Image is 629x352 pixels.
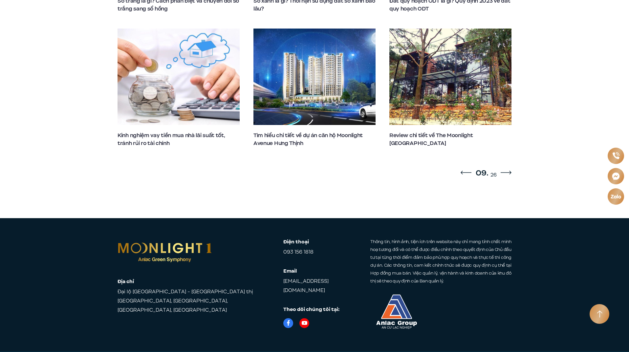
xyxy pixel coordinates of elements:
[612,152,620,160] img: Phone icon
[597,310,602,318] img: Arrow icon
[283,278,329,294] a: [EMAIL_ADDRESS][DOMAIN_NAME]
[461,169,471,177] div: Previous slide
[370,292,423,332] img: Logo Anlac Group
[610,193,622,199] img: Zalo icon
[118,287,259,315] span: Đại lộ [GEOGRAPHIC_DATA] - [GEOGRAPHIC_DATA] thị [GEOGRAPHIC_DATA], [GEOGRAPHIC_DATA], [GEOGRAPHI...
[283,238,346,246] strong: Điện thoại
[490,171,497,179] span: 26
[389,29,511,147] a: Review chi tiết về The Moonlight Villa Sóc Sơn Review chi tiết về The Moonlight [GEOGRAPHIC_DATA]
[611,171,621,181] img: Messenger icon
[287,320,290,326] img: Facebook logo
[104,230,225,275] img: Moonlight 1 – CĐT Anlac Group
[283,248,314,256] a: 093 156 1818
[283,267,346,275] strong: Email
[283,305,346,313] strong: Theo dõi chúng tôi tại:
[118,278,259,285] strong: Địa chỉ
[300,320,309,326] img: Youtube icon
[253,29,376,147] a: Tìm hiểu chi tiết về dự án căn hộ Moonlight Avenue Hưng Thịnh Tìm hiểu chi tiết về dự án căn hộ M...
[253,132,376,147] div: Tìm hiểu chi tiết về dự án căn hộ Moonlight Avenue Hưng Thịnh
[118,29,240,125] img: Kinh nghiệm vay tiền mua nhà lãi suất tốt, tránh rủi ro tài chính
[389,132,511,147] div: Review chi tiết về The Moonlight [GEOGRAPHIC_DATA]
[118,29,240,147] a: Kinh nghiệm vay tiền mua nhà lãi suất tốt, tránh rủi ro tài chính Kinh nghiệm vay tiền mua nhà lã...
[370,238,511,285] p: Thông tin, hình ảnh, tiện ích trên website này chỉ mang tính chất minh hoạ tương đối và có thể đư...
[501,169,511,177] div: Next slide
[253,29,376,125] img: Tìm hiểu chi tiết về dự án căn hộ Moonlight Avenue Hưng Thịnh
[476,167,488,179] span: 09.
[389,29,511,125] img: Review chi tiết về The Moonlight Villa Sóc Sơn
[118,132,240,147] div: Kinh nghiệm vay tiền mua nhà lãi suất tốt, tránh rủi ro tài chính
